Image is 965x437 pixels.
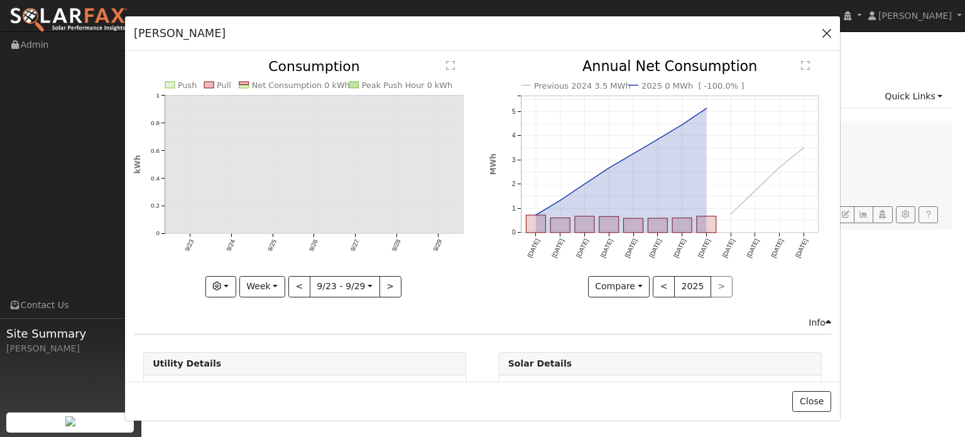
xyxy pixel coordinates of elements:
text: [DATE] [575,238,590,259]
text: Push [178,80,197,90]
text: 0 [156,230,160,237]
text: 9/24 [225,238,236,253]
text:  [801,60,810,70]
button: > [379,276,401,297]
circle: onclick="" [655,137,660,142]
text: 9/23 [183,238,195,253]
strong: Utility Details [153,358,221,368]
circle: onclick="" [801,145,806,150]
circle: onclick="" [582,182,587,187]
text: 0 [511,230,515,236]
text:  [446,60,455,70]
text: [DATE] [526,238,541,259]
text: Consumption [268,58,360,74]
rect: onclick="" [648,218,667,233]
text: Net Consumption 0 kWh [252,80,350,90]
circle: onclick="" [557,198,562,203]
button: 2025 [674,276,711,297]
text: kWh [133,155,142,174]
circle: onclick="" [704,106,709,111]
text: 1 [511,205,515,212]
circle: onclick="" [728,212,733,217]
text: Pull [217,80,231,90]
text: 0.6 [151,147,160,154]
strong: Solar Details [508,358,572,368]
rect: onclick="" [575,216,594,233]
text: 0.4 [151,175,160,182]
text: [DATE] [794,238,809,259]
text: [DATE] [721,238,736,259]
circle: onclick="" [631,152,636,157]
text: [DATE] [623,238,638,259]
text: 9/25 [266,238,278,253]
text: 9/26 [308,238,319,253]
rect: onclick="" [526,215,545,233]
text: Peak Push Hour 0 kWh [362,80,453,90]
text: 4 [511,132,515,139]
text: 1 [156,92,160,99]
circle: onclick="" [679,123,684,128]
circle: onclick="" [606,165,611,170]
button: < [288,276,310,297]
button: Compare [588,276,650,297]
button: Close [792,391,831,412]
text: 0.8 [151,119,160,126]
text: [DATE] [672,238,687,259]
text: [DATE] [648,238,663,259]
text: 5 [511,108,515,115]
text: Annual Net Consumption [582,58,758,74]
rect: onclick="" [623,219,643,233]
div: Info [809,316,831,329]
text: 2 [511,180,515,187]
text: 2025 0 MWh [ -100.0% ] [641,81,744,91]
h5: [PERSON_NAME] [134,25,226,41]
text: [DATE] [745,238,760,259]
circle: onclick="" [533,213,538,218]
button: Week [239,276,285,297]
rect: onclick="" [672,218,692,233]
text: [DATE] [770,238,785,259]
text: 3 [511,157,515,163]
text: 0.2 [151,202,160,209]
rect: onclick="" [550,218,570,233]
text: 9/27 [349,238,361,253]
text: [DATE] [697,238,712,259]
text: Previous 2024 3.5 MWh [534,81,631,91]
text: [DATE] [550,238,565,259]
text: MWh [489,153,498,175]
rect: onclick="" [599,217,618,233]
button: 9/23 - 9/29 [310,276,380,297]
circle: onclick="" [777,165,782,170]
text: 9/29 [432,238,444,253]
text: 9/28 [391,238,402,253]
text: [DATE] [599,238,614,259]
button: < [653,276,675,297]
rect: onclick="" [697,216,716,233]
circle: onclick="" [753,189,758,194]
